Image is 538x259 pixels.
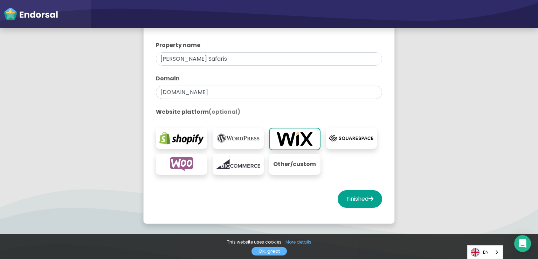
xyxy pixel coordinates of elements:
[4,7,58,21] img: endorsal-logo-white@2x.png
[338,190,382,208] button: Finished
[467,245,503,259] div: Language
[251,247,287,255] a: Ok, great
[468,246,503,259] a: EN
[273,157,317,171] p: Other/custom
[227,239,283,245] span: This website uses cookies.
[216,131,261,145] img: wordpress.org-logo.png
[216,157,261,171] img: bigcommerce.com-logo.png
[514,235,531,252] div: Open Intercom Messenger
[329,131,374,145] img: squarespace.com-logo.png
[467,245,503,259] aside: Language selected: English
[156,41,382,49] label: Property name
[273,132,316,146] img: wix.com-logo.png
[159,157,204,171] img: woocommerce.com-logo.png
[159,131,204,145] img: shopify.com-logo.png
[156,74,382,83] label: Domain
[156,108,382,116] label: Website platform
[156,52,382,66] input: eg. My Website
[209,108,240,116] span: (optional)
[156,86,382,99] input: eg. websitename.com
[285,239,311,246] a: More details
